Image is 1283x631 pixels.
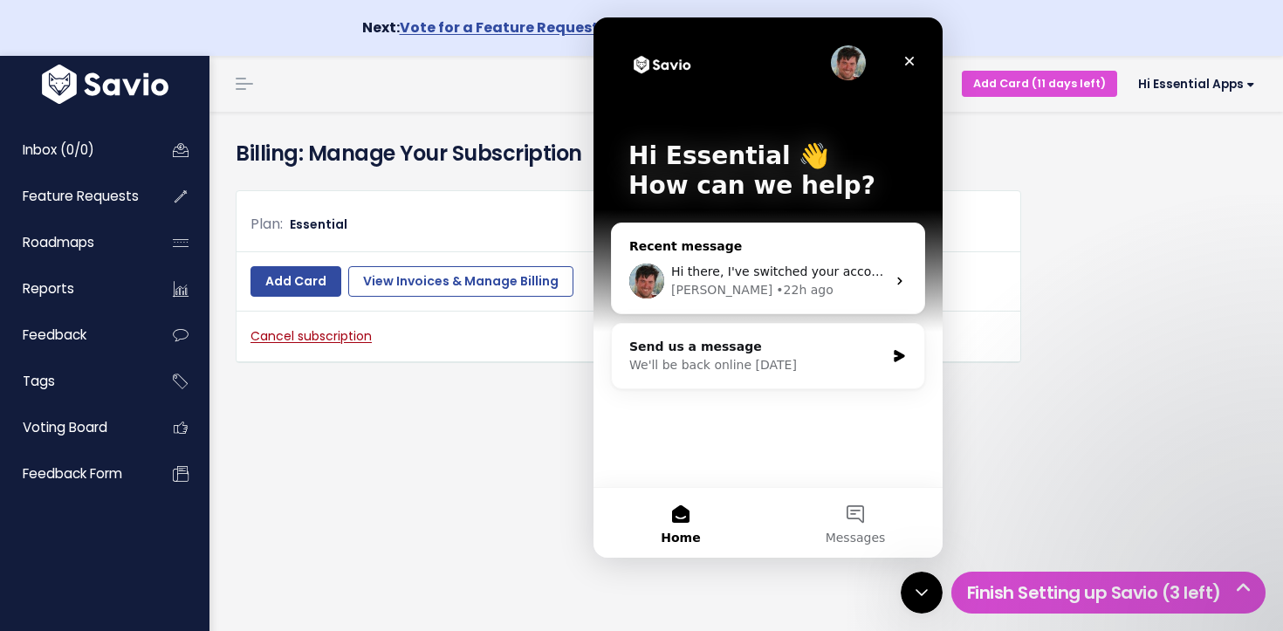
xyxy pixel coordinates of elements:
span: Roadmaps [23,233,94,251]
img: logo-white.9d6f32f41409.svg [38,65,173,104]
div: Send us a messageWe'll be back online [DATE] [17,305,332,372]
a: Voting Board [4,408,145,448]
div: • 22h ago [182,264,239,282]
div: Close [300,28,332,59]
a: Vote for a Feature Request [400,17,599,38]
iframe: Intercom live chat [593,17,943,558]
div: [PERSON_NAME] [78,264,179,282]
a: Feature Requests [4,176,145,216]
a: View Invoices & Manage Billing [348,266,573,298]
span: Feedback form [23,464,122,483]
span: Reports [23,279,74,298]
strong: Next: [362,17,599,38]
button: Messages [175,470,349,540]
iframe: Intercom live chat [901,572,943,614]
span: Messages [232,514,292,526]
a: Hi Essential Apps [1117,71,1269,98]
a: Feedback [4,315,145,355]
span: Plan: [250,214,283,234]
div: Send us a message [36,320,292,339]
span: Voting Board [23,418,107,436]
a: Tags [4,361,145,401]
h5: Finish Setting up Savio (3 left) [959,580,1258,606]
a: Inbox (0/0) [4,130,145,170]
span: Tags [23,372,55,390]
span: Feature Requests [23,187,139,205]
div: We'll be back online [DATE] [36,339,292,357]
span: Essential [290,216,347,233]
a: Reports [4,269,145,309]
span: Home [67,514,106,526]
a: Add Card (11 days left) [962,71,1117,96]
h4: Billing: Manage Your Subscription [236,138,1257,169]
span: Feedback [23,326,86,344]
span: Hi Essential Apps [1138,78,1255,91]
a: Add Card [250,266,341,298]
span: Inbox (0/0) [23,141,94,159]
a: Roadmaps [4,223,145,263]
span: Hi there, I've switched your account to the Essential plan. [78,247,431,261]
a: Cancel subscription [250,327,372,345]
a: Feedback form [4,454,145,494]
